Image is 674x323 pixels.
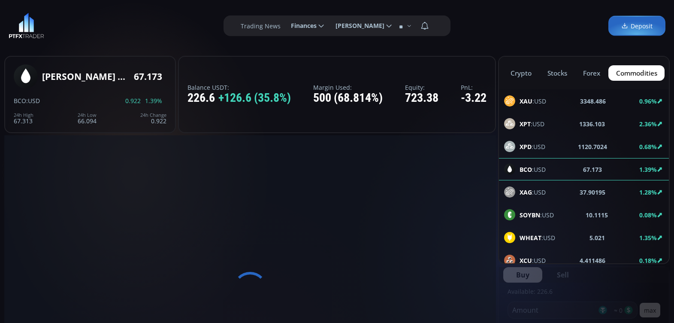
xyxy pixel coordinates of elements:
[621,21,653,30] span: Deposit
[639,256,657,265] b: 0.18%
[140,113,166,118] div: 24h Change
[579,119,605,128] b: 1336.103
[140,113,166,124] div: 0.922
[520,256,532,265] b: XCU
[520,97,532,105] b: XAU
[520,233,555,242] span: :USD
[461,91,487,105] div: -3.22
[520,120,531,128] b: XPT
[78,113,97,124] div: 66.094
[520,188,532,196] b: XAG
[608,65,665,81] button: commodities
[520,143,532,151] b: XPD
[639,97,657,105] b: 0.96%
[578,142,607,151] b: 1120.7024
[125,98,141,104] span: 0.922
[187,91,291,105] div: 226.6
[218,91,291,105] span: +126.6 (35.8%)
[405,84,438,91] label: Equity:
[134,72,162,82] div: 67.173
[9,13,44,39] img: LOGO
[313,91,383,105] div: 500 (68.814%)
[145,98,162,104] span: 1.39%
[520,142,545,151] span: :USD
[42,72,128,82] div: [PERSON_NAME] Oil
[639,211,657,219] b: 0.08%
[520,119,544,128] span: :USD
[187,84,291,91] label: Balance USDT:
[576,65,608,81] button: forex
[639,188,657,196] b: 1.28%
[78,113,97,118] div: 24h Low
[639,234,657,242] b: 1.35%
[586,210,608,219] b: 10.1115
[285,17,317,34] span: Finances
[14,113,33,118] div: 24h High
[461,84,487,91] label: PnL:
[520,211,540,219] b: SOYBN
[405,91,438,105] div: 723.38
[241,21,281,30] label: Trading News
[14,97,26,105] span: BCO
[589,233,605,242] b: 5.021
[520,188,546,197] span: :USD
[639,143,657,151] b: 0.68%
[26,97,40,105] span: :USD
[580,97,606,106] b: 3348.486
[540,65,575,81] button: stocks
[14,113,33,124] div: 67.313
[520,97,546,106] span: :USD
[608,16,665,36] a: Deposit
[580,256,605,265] b: 4.411486
[329,17,384,34] span: [PERSON_NAME]
[580,188,605,197] b: 37.90195
[520,234,541,242] b: WHEAT
[313,84,383,91] label: Margin Used:
[639,120,657,128] b: 2.36%
[503,65,539,81] button: crypto
[520,210,554,219] span: :USD
[520,256,546,265] span: :USD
